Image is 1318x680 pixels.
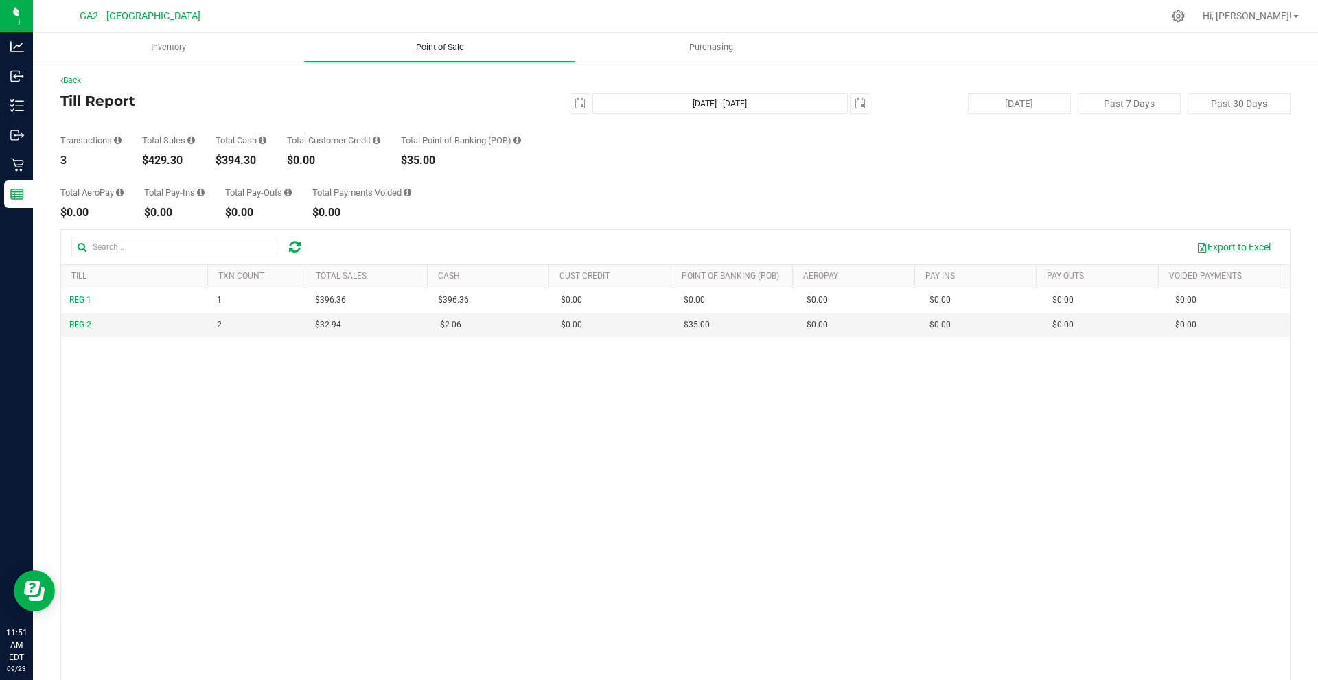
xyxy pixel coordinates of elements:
div: Total AeroPay [60,188,124,197]
span: select [851,94,870,113]
div: Transactions [60,136,122,145]
a: Voided Payments [1169,271,1242,281]
div: Total Payments Voided [312,188,411,197]
i: Sum of all cash pay-ins added to tills within the date range. [197,188,205,197]
div: Total Point of Banking (POB) [401,136,521,145]
div: $394.30 [216,155,266,166]
a: Inventory [33,33,304,62]
span: select [570,94,590,113]
button: Past 30 Days [1188,93,1291,114]
div: $0.00 [312,207,411,218]
a: Purchasing [575,33,846,62]
iframe: Resource center [14,570,55,611]
i: Sum of all successful, non-voided cash payment transaction amounts (excluding tips and transactio... [259,136,266,145]
span: $0.00 [807,294,828,307]
div: Total Cash [216,136,266,145]
span: REG 2 [69,320,91,329]
span: Point of Sale [397,41,483,54]
a: Point of Banking (POB) [682,271,779,281]
span: $0.00 [1052,318,1074,331]
span: $0.00 [1175,318,1196,331]
div: $0.00 [144,207,205,218]
inline-svg: Reports [10,187,24,201]
h4: Till Report [60,93,470,108]
span: GA2 - [GEOGRAPHIC_DATA] [80,10,200,22]
div: Total Pay-Outs [225,188,292,197]
div: Manage settings [1170,10,1187,23]
i: Count of all successful payment transactions, possibly including voids, refunds, and cash-back fr... [114,136,122,145]
span: REG 1 [69,295,91,305]
div: $0.00 [60,207,124,218]
a: AeroPay [803,271,838,281]
i: Sum of all successful AeroPay payment transaction amounts for all purchases in the date range. Ex... [116,188,124,197]
i: Sum of all successful, non-voided payment transaction amounts using account credit as the payment... [373,136,380,145]
a: Pay Ins [925,271,955,281]
div: Total Pay-Ins [144,188,205,197]
input: Search... [71,237,277,257]
span: 1 [217,294,222,307]
a: Till [71,271,86,281]
span: $0.00 [807,318,828,331]
span: $0.00 [929,294,951,307]
span: $396.36 [315,294,346,307]
inline-svg: Retail [10,158,24,172]
a: Total Sales [316,271,367,281]
p: 11:51 AM EDT [6,626,27,664]
div: $429.30 [142,155,195,166]
i: Sum of the successful, non-voided point-of-banking payment transaction amounts, both via payment ... [513,136,521,145]
span: $32.94 [315,318,341,331]
a: Pay Outs [1047,271,1084,281]
span: $35.00 [684,318,710,331]
div: 3 [60,155,122,166]
button: [DATE] [968,93,1071,114]
i: Sum of all cash pay-outs removed from tills within the date range. [284,188,292,197]
span: $396.36 [438,294,469,307]
inline-svg: Inbound [10,69,24,83]
span: -$2.06 [438,318,461,331]
span: Purchasing [671,41,752,54]
a: Cust Credit [559,271,610,281]
span: $0.00 [684,294,705,307]
div: $0.00 [225,207,292,218]
p: 09/23 [6,664,27,674]
i: Sum of all successful, non-voided payment transaction amounts (excluding tips and transaction fee... [187,136,195,145]
div: $0.00 [287,155,380,166]
span: $0.00 [1175,294,1196,307]
div: $35.00 [401,155,521,166]
i: Sum of all voided payment transaction amounts (excluding tips and transaction fees) within the da... [404,188,411,197]
a: Back [60,75,81,85]
inline-svg: Analytics [10,40,24,54]
a: Cash [438,271,460,281]
span: $0.00 [561,318,582,331]
inline-svg: Outbound [10,128,24,142]
span: 2 [217,318,222,331]
span: $0.00 [561,294,582,307]
span: $0.00 [929,318,951,331]
div: Total Sales [142,136,195,145]
span: Hi, [PERSON_NAME]! [1203,10,1292,21]
button: Past 7 Days [1078,93,1181,114]
button: Export to Excel [1188,235,1280,259]
a: Point of Sale [304,33,575,62]
span: Inventory [132,41,205,54]
a: TXN Count [218,271,264,281]
inline-svg: Inventory [10,99,24,113]
span: $0.00 [1052,294,1074,307]
div: Total Customer Credit [287,136,380,145]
